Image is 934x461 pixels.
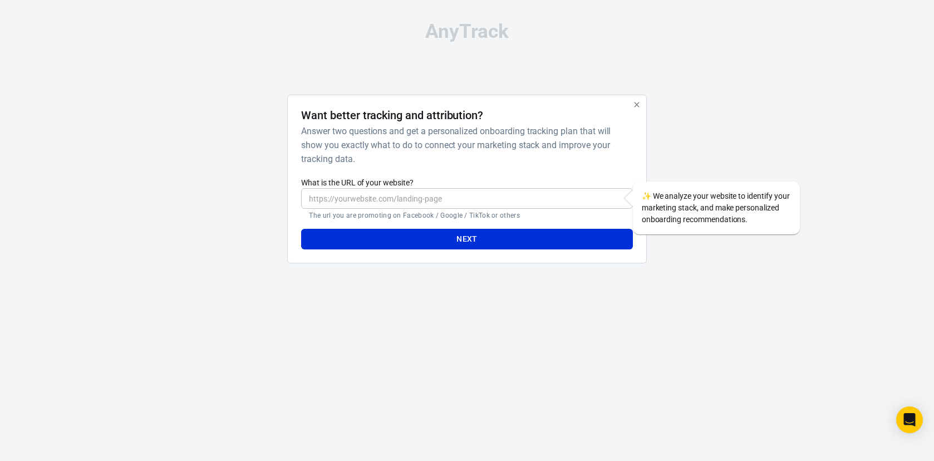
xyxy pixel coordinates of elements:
[189,22,745,41] div: AnyTrack
[633,182,800,234] div: We analyze your website to identify your marketing stack, and make personalized onboarding recomm...
[301,229,632,249] button: Next
[301,188,632,209] input: https://yourwebsite.com/landing-page
[301,109,483,122] h4: Want better tracking and attribution?
[301,124,628,166] h6: Answer two questions and get a personalized onboarding tracking plan that will show you exactly w...
[301,177,632,188] label: What is the URL of your website?
[642,192,651,200] span: sparkles
[896,406,923,433] div: Open Intercom Messenger
[309,211,625,220] p: The url you are promoting on Facebook / Google / TikTok or others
